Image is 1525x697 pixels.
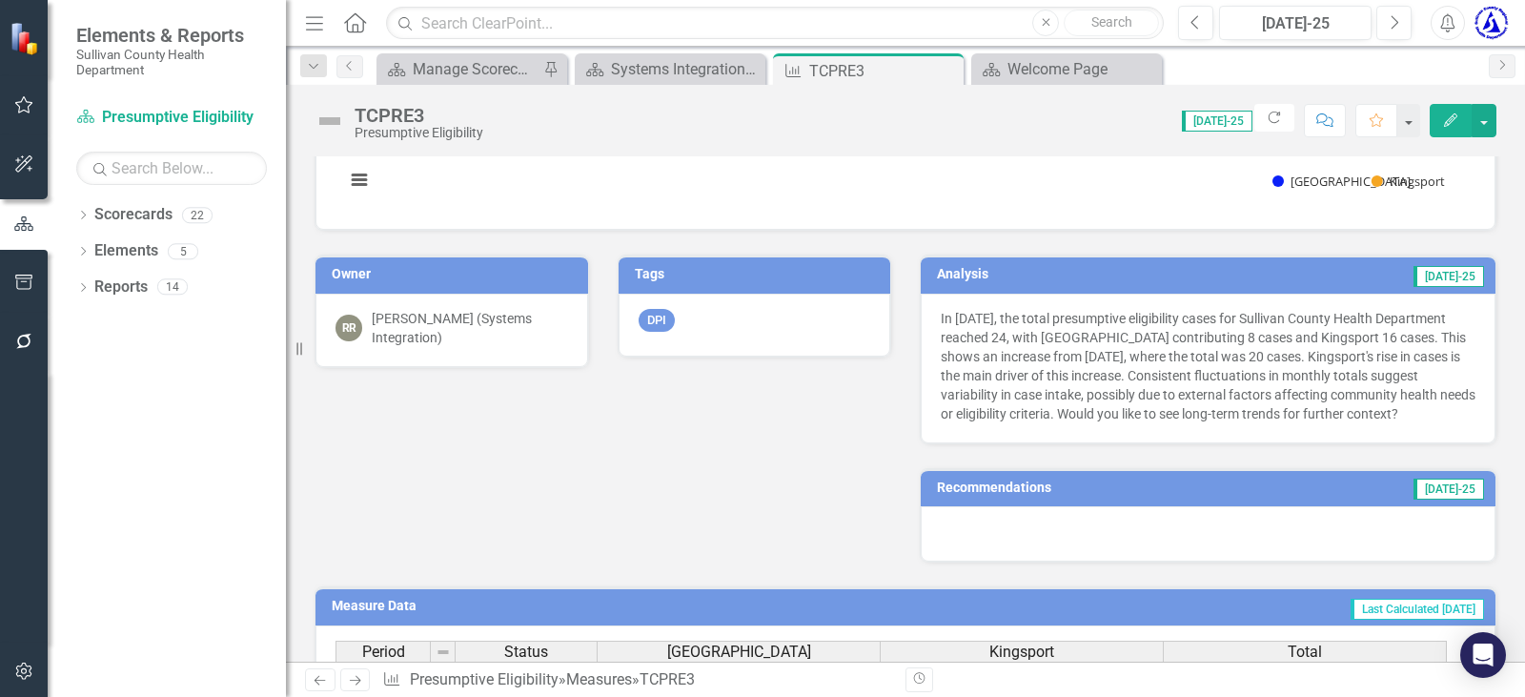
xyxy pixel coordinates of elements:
[1219,6,1372,40] button: [DATE]-25
[413,57,539,81] div: Manage Scorecards
[362,644,405,661] span: Period
[94,240,158,262] a: Elements
[1413,479,1484,500] span: [DATE]-25
[941,309,1475,423] p: In [DATE], the total presumptive eligibility cases for Sullivan County Health Department reached ...
[355,105,483,126] div: TCPRE3
[168,243,198,259] div: 5
[372,309,568,347] div: [PERSON_NAME] (Systems Integration)
[1182,111,1252,132] span: [DATE]-25
[989,644,1054,661] span: Kingsport
[332,267,579,281] h3: Owner
[355,126,483,140] div: Presumptive Eligibility
[94,277,148,298] a: Reports
[346,167,373,194] button: View chart menu, PN TennCare Applications Completed (TCPRE3)
[579,57,761,81] a: Systems Integration Welcome Page
[976,57,1157,81] a: Welcome Page
[667,644,811,661] span: [GEOGRAPHIC_DATA]
[1272,173,1351,190] button: Show Blountville
[315,106,345,136] img: Not Defined
[640,670,695,688] div: TCPRE3
[1064,10,1159,36] button: Search
[410,670,559,688] a: Presumptive Eligibility
[1351,599,1484,620] span: Last Calculated [DATE]
[332,599,777,613] h3: Measure Data
[504,644,548,661] span: Status
[1288,644,1322,661] span: Total
[182,207,213,223] div: 22
[566,670,632,688] a: Measures
[1372,173,1445,190] button: Show Kingsport
[1226,12,1365,35] div: [DATE]-25
[76,47,267,78] small: Sullivan County Health Department
[611,57,761,81] div: Systems Integration Welcome Page
[9,21,44,56] img: ClearPoint Strategy
[382,669,891,691] div: » »
[94,204,173,226] a: Scorecards
[635,267,882,281] h3: Tags
[381,57,539,81] a: Manage Scorecards
[335,315,362,341] div: RR
[436,645,451,660] img: 8DAGhfEEPCf229AAAAAElFTkSuQmCC
[386,7,1164,40] input: Search ClearPoint...
[76,107,267,129] a: Presumptive Eligibility
[1091,14,1132,30] span: Search
[1460,632,1506,678] div: Open Intercom Messenger
[1413,266,1484,287] span: [DATE]-25
[1007,57,1157,81] div: Welcome Page
[937,267,1165,281] h3: Analysis
[1474,6,1509,40] img: Lynsey Gollehon
[76,152,267,185] input: Search Below...
[809,59,959,83] div: TCPRE3
[76,24,267,47] span: Elements & Reports
[639,309,675,333] span: DPI
[157,279,188,296] div: 14
[1291,173,1411,190] text: [GEOGRAPHIC_DATA]
[937,481,1273,495] h3: Recommendations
